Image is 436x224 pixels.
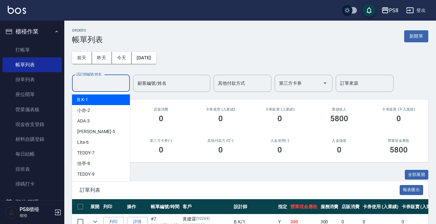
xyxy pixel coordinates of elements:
[3,177,62,191] a: 掃碼打卡
[3,117,62,132] a: 現金收支登錄
[77,72,102,77] label: 設計師編號/姓名
[8,6,26,14] img: Logo
[198,139,242,143] h2: 其他付款方式(-)
[125,199,149,214] th: 操作
[20,206,52,213] h5: PS8櫃檯
[390,145,408,154] h3: 5800
[72,35,103,44] h3: 帳單列表
[196,216,210,222] p: (10269)
[377,139,421,143] h2: 營業現金應收
[317,139,361,143] h2: 入金儲值
[3,43,62,57] a: 打帳單
[89,199,102,214] th: 展開
[102,199,125,214] th: 列印
[404,5,428,16] button: 登出
[277,145,282,154] h3: 0
[181,199,232,214] th: 客戶
[218,145,223,154] h3: 0
[3,57,62,72] a: 帳單列表
[218,114,223,123] h3: 0
[72,28,103,33] h2: ORDERS
[320,78,330,88] button: Open
[3,102,62,117] a: 營業儀表板
[139,107,183,112] h2: 店販消費
[77,118,90,124] span: ADA -3
[80,187,400,193] span: 訂單列表
[396,114,401,123] h3: 0
[77,171,95,178] span: TEDDY -9
[277,199,289,214] th: 指定
[92,52,112,64] button: 昨天
[400,187,423,193] a: 報表匯出
[5,206,18,219] img: Person
[400,185,423,195] button: 報表匯出
[337,145,341,154] h3: 0
[379,4,401,17] button: PS8
[159,114,163,123] h3: 0
[139,139,183,143] h2: 第三方卡券(-)
[340,199,361,214] th: 店販消費
[77,139,89,146] span: Lita -6
[404,33,428,39] a: 新開單
[77,150,95,156] span: TEDDY -7
[404,30,428,42] button: 新開單
[132,52,156,64] button: [DATE]
[20,213,52,219] p: 櫃檯
[289,199,319,214] th: 營業現金應收
[405,170,429,180] button: 全部展開
[112,52,132,64] button: 今天
[277,114,282,123] h3: 0
[3,132,62,147] a: 材料自購登錄
[198,107,242,112] h2: 卡券使用 (入業績)
[72,52,92,64] button: 前天
[77,160,90,167] span: 佳亭 -8
[319,199,340,214] th: 服務消費
[77,128,115,135] span: [PERSON_NAME] -5
[183,216,231,222] div: 黃建霖
[3,23,62,40] button: 櫃檯作業
[258,107,302,112] h2: 卡券販賣 (入業績)
[363,4,376,17] button: save
[77,107,90,114] span: 小赤 -2
[317,107,361,112] h2: 業績收入
[77,96,88,103] span: B.K -1
[3,147,62,161] a: 每日結帳
[3,194,62,211] button: 預約管理
[3,87,62,102] a: 座位開單
[3,162,62,177] a: 排班表
[361,199,400,214] th: 卡券使用 (入業績)
[258,139,302,143] h2: 入金使用(-)
[377,107,421,112] h2: 卡券販賣 (不入業績)
[330,114,348,123] h3: 5800
[3,72,62,87] a: 掛單列表
[389,6,398,15] div: PS8
[159,145,163,154] h3: 0
[149,199,181,214] th: 帳單編號/時間
[232,199,277,214] th: 設計師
